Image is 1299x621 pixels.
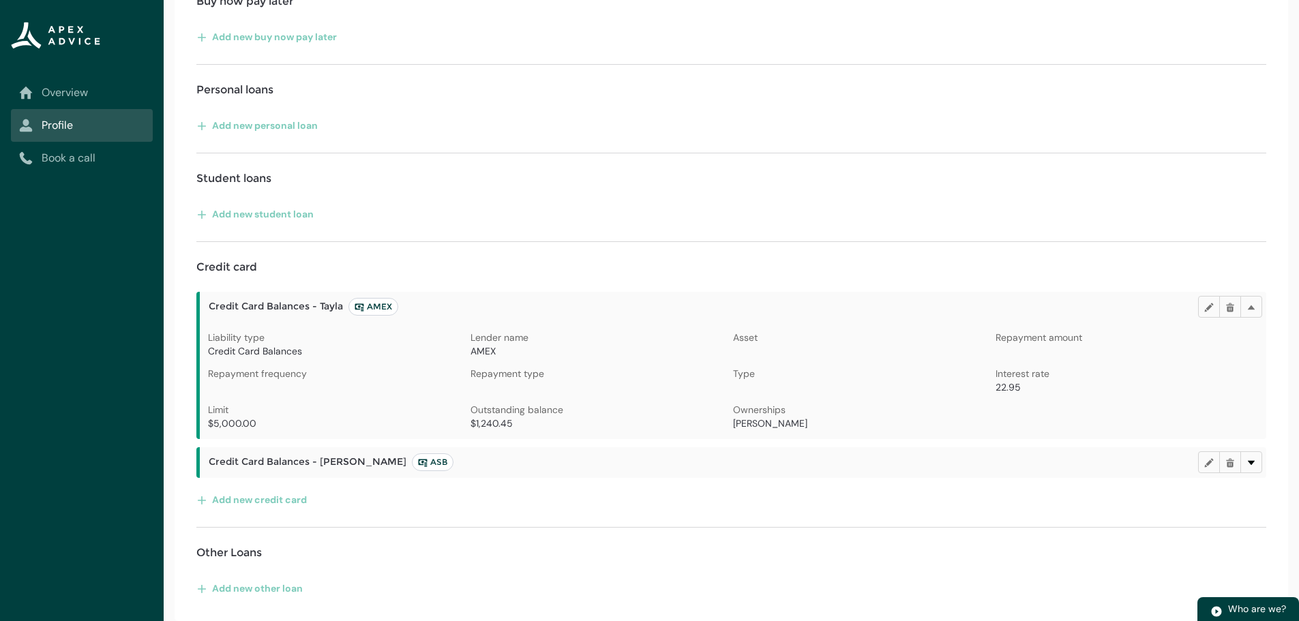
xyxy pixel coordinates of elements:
[412,453,453,471] lightning-badge: ASB
[208,367,471,380] p: Repayment frequency
[208,331,471,344] p: Liability type
[11,76,153,175] nav: Sub page
[208,345,302,357] span: Credit Card Balances
[996,381,1021,393] span: 22.95
[471,345,496,357] span: AMEX
[1219,451,1241,473] button: Delete
[196,259,257,275] h4: Credit card
[733,367,996,380] p: Type
[733,331,996,344] p: Asset
[733,403,996,416] p: Ownerships
[471,417,513,429] span: $1,240.45
[208,417,256,429] span: $5,000.00
[209,298,398,316] span: Credit Card Balances - Tayla
[471,331,733,344] p: Lender name
[196,489,308,511] button: Add new credit card
[196,545,262,561] h4: Other Loans
[1219,296,1241,318] button: Delete
[996,367,1258,380] p: Interest rate
[996,331,1258,344] p: Repayment amount
[19,117,145,134] a: Profile
[471,367,733,380] p: Repayment type
[1228,603,1286,615] span: Who are we?
[418,457,447,468] span: ASB
[11,22,100,49] img: Apex Advice Group
[1240,296,1262,318] button: More
[733,417,807,429] span: [PERSON_NAME]
[196,26,338,48] button: Add new buy now pay later
[196,577,303,599] button: Add new other loan
[208,403,471,416] p: Limit
[1198,451,1220,473] button: Edit
[1240,451,1262,473] button: More
[209,453,453,471] span: Credit Card Balances - [PERSON_NAME]
[348,298,398,316] lightning-badge: AMEX
[471,403,733,416] p: Outstanding balance
[196,203,314,225] button: Add new student loan
[19,85,145,101] a: Overview
[196,82,273,98] h4: Personal loans
[355,301,392,312] span: AMEX
[19,150,145,166] a: Book a call
[1198,296,1220,318] button: Edit
[196,115,318,136] button: Add new personal loan
[196,170,271,187] h4: Student loans
[1210,605,1223,618] img: play.svg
